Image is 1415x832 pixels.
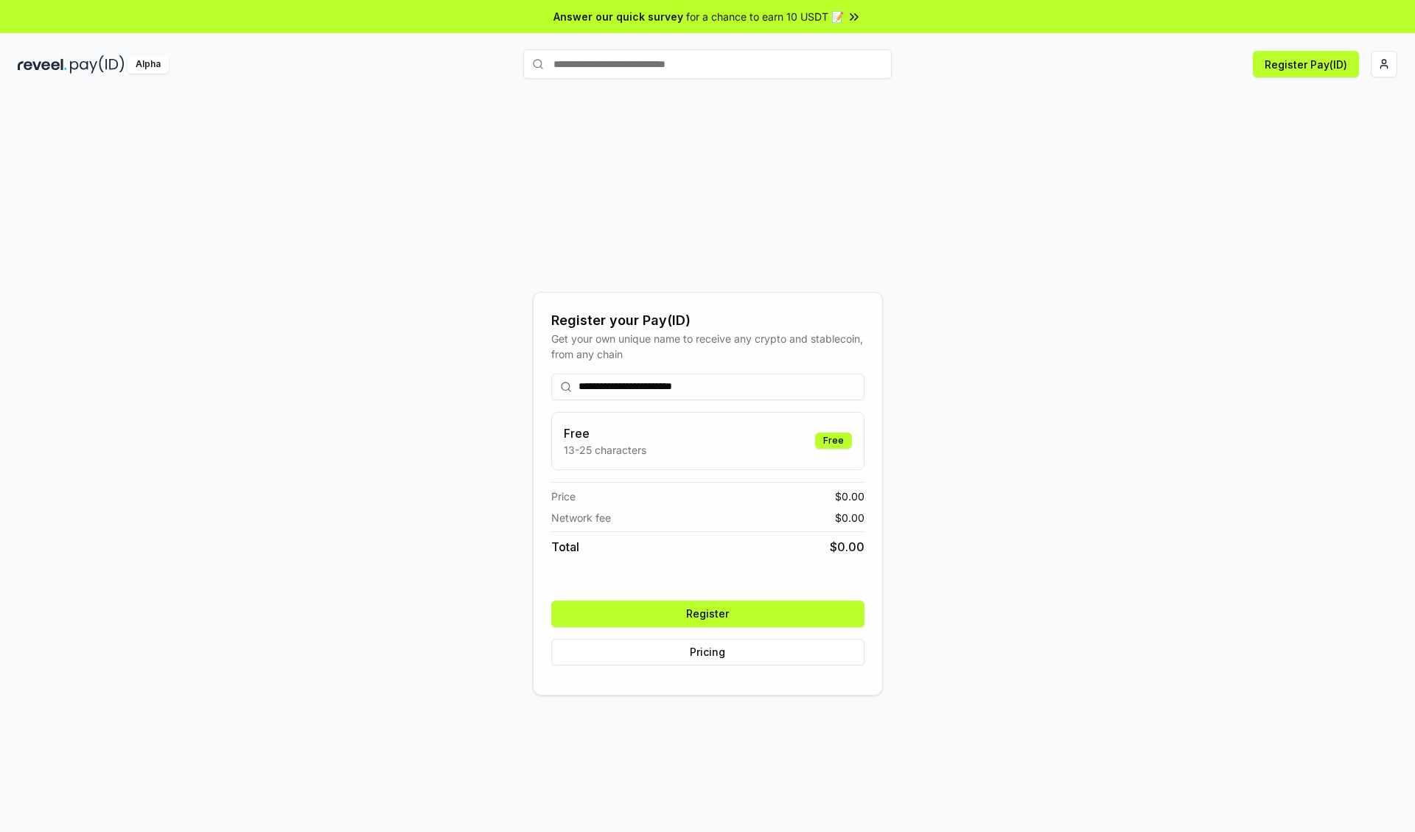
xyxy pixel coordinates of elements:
[551,538,579,556] span: Total
[835,489,864,504] span: $ 0.00
[127,55,169,74] div: Alpha
[553,9,683,24] span: Answer our quick survey
[18,55,67,74] img: reveel_dark
[564,442,646,458] p: 13-25 characters
[1253,51,1359,77] button: Register Pay(ID)
[835,510,864,525] span: $ 0.00
[686,9,844,24] span: for a chance to earn 10 USDT 📝
[564,424,646,442] h3: Free
[551,331,864,362] div: Get your own unique name to receive any crypto and stablecoin, from any chain
[830,538,864,556] span: $ 0.00
[551,310,864,331] div: Register your Pay(ID)
[815,433,852,449] div: Free
[551,639,864,665] button: Pricing
[70,55,125,74] img: pay_id
[551,601,864,627] button: Register
[551,489,576,504] span: Price
[551,510,611,525] span: Network fee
